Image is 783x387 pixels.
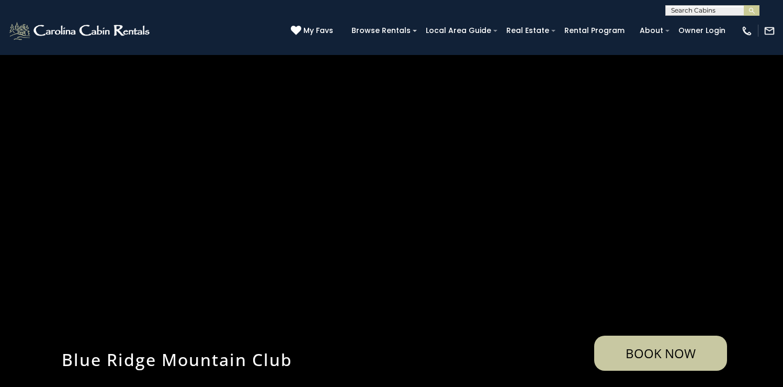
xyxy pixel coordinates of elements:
img: White-1-2.png [8,20,153,41]
img: mail-regular-white.png [764,25,775,37]
a: Rental Program [559,23,630,39]
a: About [634,23,668,39]
a: My Favs [291,25,336,37]
a: Real Estate [501,23,554,39]
a: Book Now [594,336,727,371]
a: Owner Login [673,23,731,39]
a: Browse Rentals [346,23,416,39]
h1: Blue Ridge Mountain Club [54,348,430,371]
span: My Favs [303,25,333,36]
a: Local Area Guide [421,23,496,39]
img: phone-regular-white.png [741,25,753,37]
